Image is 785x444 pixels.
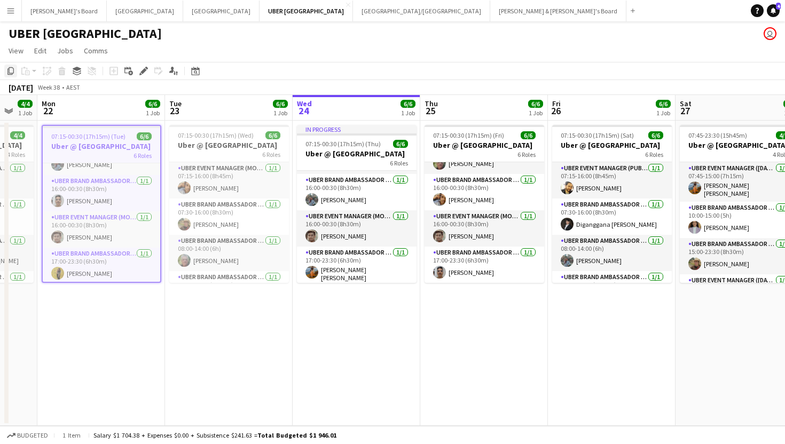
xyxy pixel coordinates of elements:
span: Tue [169,99,182,108]
span: Comms [84,46,108,55]
app-card-role: UBER Brand Ambassador ([PERSON_NAME])1/108:00-14:00 (6h)[PERSON_NAME] [169,235,289,271]
div: 1 Job [18,109,32,117]
app-card-role: UBER Brand Ambassador (Public Holiday)1/107:30-16:00 (8h30m)Diganggana [PERSON_NAME] [552,199,672,235]
h3: Uber @ [GEOGRAPHIC_DATA] [297,149,417,158]
span: 6 Roles [645,150,663,158]
span: Thu [425,99,438,108]
a: Jobs [53,44,77,58]
span: View [9,46,23,55]
span: 6/6 [521,131,536,139]
button: Budgeted [5,430,50,441]
span: Fri [552,99,561,108]
span: 6/6 [273,100,288,108]
app-card-role: UBER Brand Ambassador ([PERSON_NAME])1/107:30-16:00 (8h30m)[PERSON_NAME] [169,199,289,235]
span: 4 [776,3,781,10]
span: Week 38 [35,83,62,91]
span: 07:15-00:30 (17h15m) (Thu) [305,140,381,148]
app-job-card: 07:15-00:30 (17h15m) (Sat)6/6Uber @ [GEOGRAPHIC_DATA]6 RolesUBER Event Manager (Public Holiday)1/... [552,125,672,283]
app-job-card: 07:15-00:30 (17h15m) (Fri)6/6Uber @ [GEOGRAPHIC_DATA]6 Roles[PERSON_NAME]UBER Brand Ambassador ([... [425,125,544,283]
span: 6/6 [401,100,415,108]
app-card-role: UBER Brand Ambassador ([PERSON_NAME])1/116:00-00:30 (8h30m)[PERSON_NAME] [425,174,544,210]
h3: Uber @ [GEOGRAPHIC_DATA] [43,141,160,151]
a: 4 [767,4,780,17]
span: 4 Roles [7,150,25,158]
span: 07:15-00:30 (17h15m) (Fri) [433,131,504,139]
button: [PERSON_NAME] & [PERSON_NAME]'s Board [490,1,626,21]
span: 23 [168,105,182,117]
span: 1 item [59,431,84,439]
app-card-role: UBER Brand Ambassador ([PERSON_NAME])1/116:00-00:30 (8h30m)[PERSON_NAME] [297,174,417,210]
span: Wed [297,99,312,108]
span: 6/6 [648,131,663,139]
app-card-role: UBER Brand Ambassador ([PERSON_NAME])1/116:00-00:30 (8h30m) [169,271,289,307]
button: [GEOGRAPHIC_DATA] [107,1,183,21]
app-card-role: UBER Event Manager (Mon - Fri)1/116:00-00:30 (8h30m)[PERSON_NAME] [297,210,417,247]
app-card-role: UBER Brand Ambassador ([PERSON_NAME])1/116:00-00:30 (8h30m)[PERSON_NAME] [43,175,160,211]
span: Edit [34,46,46,55]
span: 25 [423,105,438,117]
h1: UBER [GEOGRAPHIC_DATA] [9,26,162,42]
span: 24 [295,105,312,117]
span: 6/6 [137,132,152,140]
span: 27 [678,105,692,117]
span: 4/4 [10,131,25,139]
h3: Uber @ [GEOGRAPHIC_DATA] [552,140,672,150]
span: 6/6 [265,131,280,139]
span: Mon [42,99,56,108]
div: 1 Job [656,109,670,117]
app-card-role: UBER Event Manager (Mon - Fri)1/107:15-16:00 (8h45m)[PERSON_NAME] [169,162,289,199]
div: In progress [297,125,417,133]
span: 4/4 [18,100,33,108]
span: Budgeted [17,432,48,439]
button: UBER [GEOGRAPHIC_DATA] [260,1,353,21]
span: 07:15-00:30 (17h15m) (Tue) [51,132,125,140]
span: 6 Roles [134,152,152,160]
div: Salary $1 704.38 + Expenses $0.00 + Subsistence $241.63 = [93,431,336,439]
div: 1 Job [529,109,543,117]
div: [DATE] [9,82,33,93]
app-card-role: UBER Event Manager (Public Holiday)1/107:15-16:00 (8h45m)[PERSON_NAME] [552,162,672,199]
app-card-role: UBER Event Manager (Mon - Fri)1/116:00-00:30 (8h30m)[PERSON_NAME] [43,211,160,248]
a: View [4,44,28,58]
button: [GEOGRAPHIC_DATA]/[GEOGRAPHIC_DATA] [353,1,490,21]
span: 6 Roles [517,150,536,158]
span: Total Budgeted $1 946.01 [257,431,336,439]
app-job-card: 07:15-00:30 (17h15m) (Tue)6/6Uber @ [GEOGRAPHIC_DATA]6 Roles[PERSON_NAME]UBER Brand Ambassador ([... [42,125,161,283]
span: 6/6 [145,100,160,108]
app-card-role: UBER Brand Ambassador ([PERSON_NAME])1/117:00-23:30 (6h30m)[PERSON_NAME] [PERSON_NAME] [297,247,417,286]
app-card-role: UBER Event Manager (Mon - Fri)1/116:00-00:30 (8h30m)[PERSON_NAME] [425,210,544,247]
span: 6/6 [656,100,671,108]
app-card-role: UBER Brand Ambassador (Public Holiday)1/108:00-14:00 (6h)[PERSON_NAME] [552,235,672,271]
div: AEST [66,83,80,91]
h3: Uber @ [GEOGRAPHIC_DATA] [425,140,544,150]
div: 1 Job [146,109,160,117]
span: 6 Roles [390,159,408,167]
span: 07:15-00:30 (17h15m) (Sat) [561,131,634,139]
app-card-role: UBER Brand Ambassador (Public Holiday)1/116:00-00:30 (8h30m) [552,271,672,307]
span: 6 Roles [262,150,280,158]
app-card-role: UBER Brand Ambassador ([PERSON_NAME])1/117:00-23:30 (6h30m)[PERSON_NAME] [43,248,160,284]
button: [GEOGRAPHIC_DATA] [183,1,260,21]
span: 22 [40,105,56,117]
app-job-card: In progress07:15-00:30 (17h15m) (Thu)6/6Uber @ [GEOGRAPHIC_DATA]6 Roles[PERSON_NAME]UBER Brand Am... [297,125,417,283]
span: 07:45-23:30 (15h45m) [688,131,747,139]
span: Jobs [57,46,73,55]
span: 6/6 [528,100,543,108]
button: [PERSON_NAME]'s Board [22,1,107,21]
app-user-avatar: Tennille Moore [764,27,776,40]
span: 26 [551,105,561,117]
div: 1 Job [273,109,287,117]
h3: Uber @ [GEOGRAPHIC_DATA] [169,140,289,150]
a: Comms [80,44,112,58]
app-job-card: 07:15-00:30 (17h15m) (Wed)6/6Uber @ [GEOGRAPHIC_DATA]6 RolesUBER Event Manager (Mon - Fri)1/107:1... [169,125,289,283]
span: Sat [680,99,692,108]
a: Edit [30,44,51,58]
span: 6/6 [393,140,408,148]
span: 07:15-00:30 (17h15m) (Wed) [178,131,254,139]
div: 1 Job [401,109,415,117]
